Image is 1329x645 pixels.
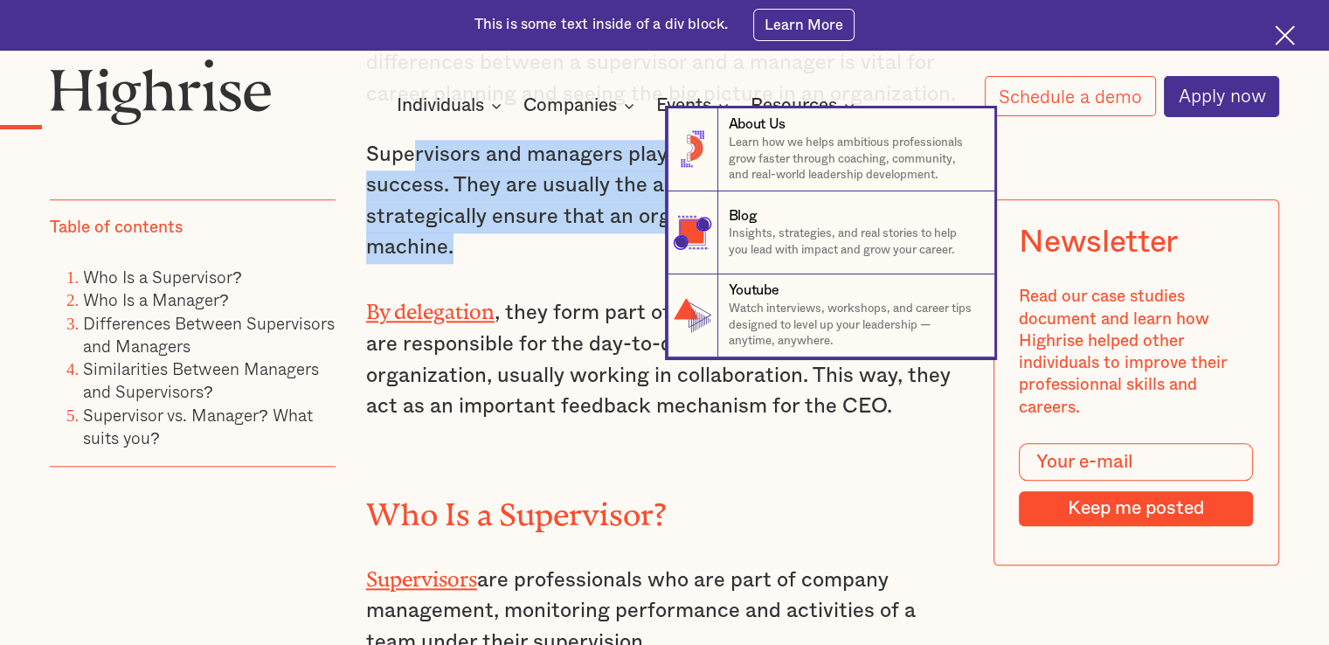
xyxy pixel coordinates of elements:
[985,76,1156,116] a: Schedule a demo
[83,356,319,404] a: Similarities Between Managers and Supervisors?
[1164,76,1279,117] a: Apply now
[474,15,729,35] div: This is some text inside of a div block.
[397,95,484,116] div: Individuals
[397,95,507,116] div: Individuals
[668,274,994,357] a: YoutubeWatch interviews, workshops, and career tips designed to level up your leadership — anytim...
[729,206,758,226] div: Blog
[729,225,978,258] p: Insights, strategies, and real stories to help you lead with impact and grow your career.
[50,59,272,126] img: Highrise logo
[1020,444,1254,527] form: Modal Form
[83,402,313,450] a: Supervisor vs. Manager? What suits you?
[751,95,837,116] div: Resources
[366,293,963,423] p: , they form part of a management structure and are responsible for the day-to-day running of the ...
[366,567,477,580] a: Supervisors
[1275,25,1295,45] img: Cross icon
[366,489,963,524] h2: Who Is a Supervisor?
[656,95,734,116] div: Events
[729,281,779,301] div: Youtube
[1020,444,1254,482] input: Your e-mail
[753,9,855,40] a: Learn More
[729,135,978,184] p: Learn how we helps ambitious professionals grow faster through coaching, community, and real-worl...
[1020,491,1254,526] input: Keep me posted
[656,95,711,116] div: Events
[729,301,978,350] p: Watch interviews, workshops, and career tips designed to level up your leadership — anytime, anyw...
[729,114,786,135] div: About Us
[668,108,994,191] a: About UsLearn how we helps ambitious professionals grow faster through coaching, community, and r...
[523,95,617,116] div: Companies
[523,95,640,116] div: Companies
[751,95,860,116] div: Resources
[668,191,994,274] a: BlogInsights, strategies, and real stories to help you lead with impact and grow your career.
